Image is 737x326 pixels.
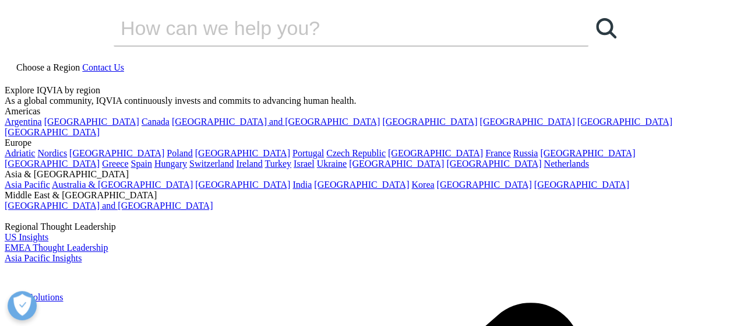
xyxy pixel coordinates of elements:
a: Israel [294,159,315,169]
a: [GEOGRAPHIC_DATA] [382,117,477,127]
a: [GEOGRAPHIC_DATA] and [GEOGRAPHIC_DATA] [5,201,213,211]
a: Russia [513,148,538,158]
a: [GEOGRAPHIC_DATA] [534,180,629,190]
a: US Insights [5,232,48,242]
a: [GEOGRAPHIC_DATA] [479,117,574,127]
svg: Search [596,18,616,38]
a: [GEOGRAPHIC_DATA] [5,159,100,169]
a: [GEOGRAPHIC_DATA] [69,148,164,158]
a: Turkey [265,159,291,169]
a: India [292,180,312,190]
a: Spain [131,159,151,169]
a: [GEOGRAPHIC_DATA] [349,159,444,169]
a: Ukraine [317,159,347,169]
a: Poland [167,148,192,158]
a: [GEOGRAPHIC_DATA] [314,180,409,190]
span: Choose a Region [16,62,80,72]
a: Netherlands [544,159,588,169]
a: Contact Us [82,62,124,72]
a: Greece [102,159,128,169]
div: Regional Thought Leadership [5,222,732,232]
a: Portugal [292,148,324,158]
a: Hungary [154,159,187,169]
a: [GEOGRAPHIC_DATA] [577,117,672,127]
div: Explore IQVIA by region [5,85,732,96]
a: [GEOGRAPHIC_DATA] [195,180,290,190]
a: [GEOGRAPHIC_DATA] [195,148,290,158]
a: Ireland [236,159,262,169]
a: [GEOGRAPHIC_DATA] [436,180,531,190]
input: Search [114,10,555,45]
a: [GEOGRAPHIC_DATA] [5,127,100,137]
a: Asia Pacific Insights [5,253,82,263]
div: Europe [5,138,732,148]
a: France [485,148,511,158]
div: Asia & [GEOGRAPHIC_DATA] [5,169,732,180]
a: Argentina [5,117,42,127]
a: Czech Republic [326,148,386,158]
a: Adriatic [5,148,35,158]
a: [GEOGRAPHIC_DATA] [388,148,483,158]
div: Americas [5,106,732,117]
a: EMEA Thought Leadership [5,243,108,253]
button: Open Preferences [8,291,37,320]
a: Solutions [28,292,63,302]
a: Asia Pacific [5,180,50,190]
a: [GEOGRAPHIC_DATA] [446,159,541,169]
a: Korea [411,180,434,190]
a: [GEOGRAPHIC_DATA] [44,117,139,127]
a: [GEOGRAPHIC_DATA] and [GEOGRAPHIC_DATA] [172,117,380,127]
div: As a global community, IQVIA continuously invests and commits to advancing human health. [5,96,732,106]
div: Middle East & [GEOGRAPHIC_DATA] [5,190,732,201]
a: Australia & [GEOGRAPHIC_DATA] [52,180,193,190]
a: Nordics [37,148,67,158]
img: IQVIA Healthcare Information Technology and Pharma Clinical Research Company [5,264,98,281]
a: Search [588,10,623,45]
a: Canada [142,117,170,127]
a: Switzerland [189,159,234,169]
a: [GEOGRAPHIC_DATA] [540,148,635,158]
